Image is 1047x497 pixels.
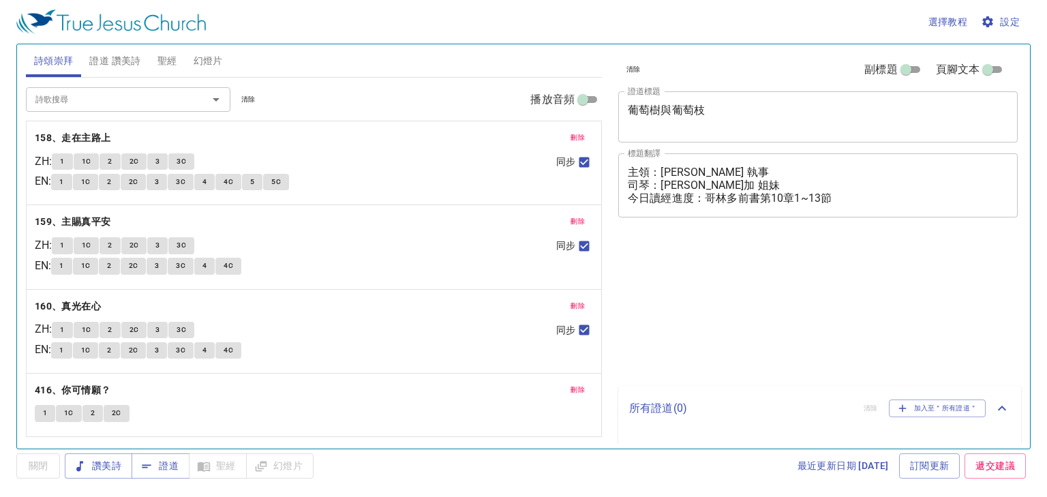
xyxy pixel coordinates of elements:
span: 2C [130,239,139,252]
span: 2C [130,324,139,336]
span: 5 [250,176,254,188]
span: 4C [224,260,233,272]
span: 3 [155,176,159,188]
span: 刪除 [571,215,585,228]
button: 2 [100,237,120,254]
button: 3 [147,237,168,254]
button: 選擇教程 [923,10,973,35]
span: 2C [129,344,138,357]
span: 證道 [142,457,179,475]
button: 2C [121,174,147,190]
span: 幻燈片 [194,52,223,70]
button: 416、你可情願？ [35,382,113,399]
button: 2C [121,258,147,274]
span: 詩頌崇拜 [34,52,74,70]
button: 加入至＂所有證道＂ [889,400,986,417]
button: 2 [99,174,119,190]
button: 1 [51,258,72,274]
span: 2 [107,344,111,357]
button: 清除 [233,91,264,108]
span: 1 [43,407,47,419]
button: 3C [168,322,194,338]
span: 3C [177,324,186,336]
div: 所有證道(0)清除加入至＂所有證道＂ [618,386,1021,431]
button: 4 [194,258,215,274]
span: 3 [155,344,159,357]
p: ZH : [35,153,52,170]
button: 5 [242,174,262,190]
button: 1C [74,153,100,170]
span: 4 [202,344,207,357]
span: 1 [60,324,64,336]
button: 1 [35,405,55,421]
span: 4 [202,260,207,272]
span: 遞交建議 [975,457,1015,475]
button: 4C [215,258,241,274]
button: 2 [100,153,120,170]
button: 1C [74,237,100,254]
button: 3 [147,322,168,338]
span: 1C [64,407,74,419]
span: 1C [82,239,91,252]
span: 清除 [241,93,256,106]
span: 清除 [626,63,641,76]
button: 設定 [978,10,1025,35]
button: 3C [168,153,194,170]
button: 1 [52,237,72,254]
iframe: from-child [613,232,939,381]
p: EN : [35,342,51,358]
span: 3 [155,239,160,252]
span: 聖經 [157,52,177,70]
p: 所有證道 ( 0 ) [629,400,853,417]
p: ZH : [35,321,52,337]
button: 3C [168,342,194,359]
span: 2 [108,324,112,336]
button: 1C [73,342,99,359]
span: 3C [176,344,185,357]
button: 證道 [132,453,189,479]
button: Open [207,90,226,109]
button: 讚美詩 [65,453,132,479]
span: 5C [271,176,281,188]
button: 清除 [618,61,649,78]
span: 訂閱更新 [910,457,950,475]
button: 2 [99,258,119,274]
button: 2C [104,405,130,421]
span: 讚美詩 [76,457,121,475]
a: 最近更新日期 [DATE] [792,453,894,479]
b: 160、真光在心 [35,298,101,315]
span: 2C [129,176,138,188]
p: EN : [35,173,51,190]
span: 4 [202,176,207,188]
img: True Jesus Church [16,10,206,34]
span: 選擇教程 [928,14,968,31]
span: 1C [81,176,91,188]
span: 同步 [556,323,575,337]
button: 1 [51,174,72,190]
span: 3 [155,324,160,336]
a: 訂閱更新 [899,453,960,479]
button: 5C [263,174,289,190]
span: 3C [177,155,186,168]
span: 2 [108,155,112,168]
button: 3 [147,153,168,170]
span: 1C [81,260,91,272]
button: 刪除 [562,130,593,146]
span: 刪除 [571,384,585,396]
span: 3 [155,260,159,272]
span: 2C [130,155,139,168]
button: 160、真光在心 [35,298,104,315]
button: 3 [147,342,167,359]
button: 1 [52,153,72,170]
span: 最近更新日期 [DATE] [798,457,889,475]
button: 158、走在主路上 [35,130,113,147]
button: 1C [73,258,99,274]
b: 416、你可情願？ [35,382,111,399]
span: 4C [224,176,233,188]
span: 3C [176,176,185,188]
span: 同步 [556,239,575,253]
button: 3C [168,258,194,274]
button: 1C [74,322,100,338]
p: ZH : [35,237,52,254]
span: 副標題 [864,61,897,78]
